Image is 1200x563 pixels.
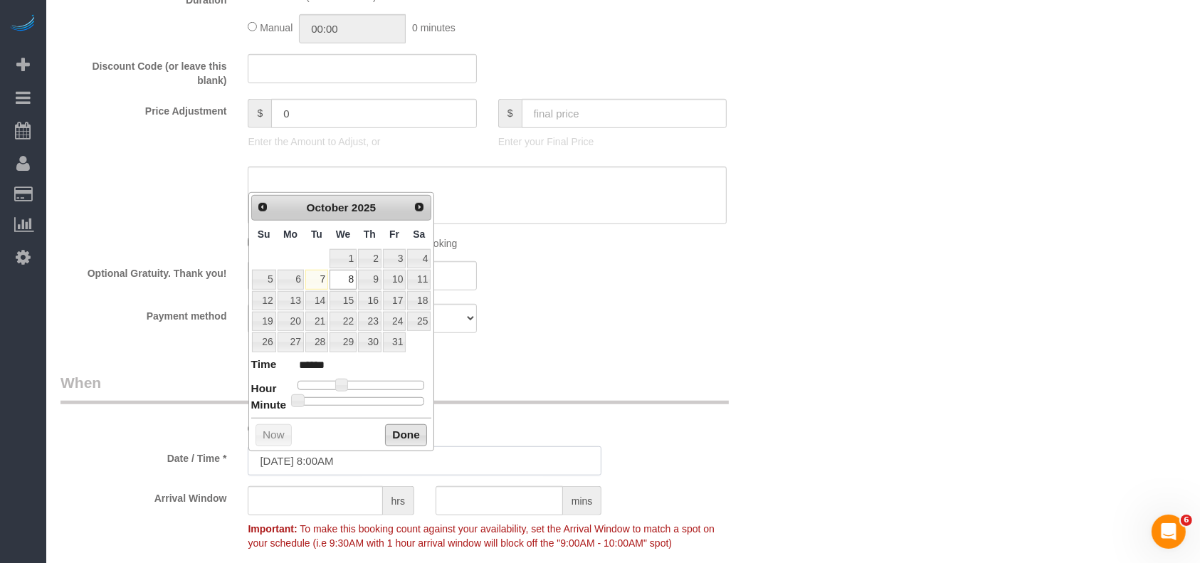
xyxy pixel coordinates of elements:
label: Optional Gratuity. Thank you! [50,261,237,280]
span: Next [414,201,425,213]
span: Monday [283,228,298,240]
a: 18 [407,291,431,310]
span: Prev [257,201,268,213]
a: 29 [330,332,357,352]
span: $ [248,99,271,128]
a: 12 [252,291,276,310]
span: $ [498,99,522,128]
a: Next [410,197,430,217]
span: To make this booking count against your availability, set the Arrival Window to match a spot on y... [248,523,714,549]
span: hrs [383,486,414,515]
a: 2 [358,249,381,268]
a: 20 [278,312,304,331]
a: 30 [358,332,381,352]
span: Tuesday [311,228,322,240]
input: final price [522,99,727,128]
a: 27 [278,332,304,352]
img: Automaid Logo [9,14,37,34]
a: 8 [330,270,357,289]
dt: Hour [251,381,277,399]
a: 10 [383,270,406,289]
span: October [307,201,349,214]
span: Thursday [364,228,376,240]
a: 19 [252,312,276,331]
a: 21 [305,312,328,331]
span: mins [563,486,602,515]
a: 17 [383,291,406,310]
label: Price Adjustment [50,99,237,118]
a: 25 [407,312,431,331]
a: 28 [305,332,328,352]
dt: Minute [251,397,287,415]
p: Enter your Final Price [498,135,727,149]
dt: Time [251,357,277,374]
a: 7 [305,270,328,289]
legend: When [60,372,729,404]
span: 6 [1181,515,1192,526]
span: Friday [389,228,399,240]
label: Payment method [50,304,237,323]
a: 4 [407,249,431,268]
span: 2025 [352,201,376,214]
input: MM/DD/YYYY HH:MM [248,446,601,475]
p: Enter the Amount to Adjust, or [248,135,476,149]
a: Prev [253,197,273,217]
span: Wednesday [336,228,351,240]
span: Manual [260,22,293,33]
a: 11 [407,270,431,289]
button: Now [256,424,292,447]
a: 31 [383,332,406,352]
a: 15 [330,291,357,310]
a: 22 [330,312,357,331]
a: 23 [358,312,381,331]
a: 3 [383,249,406,268]
strong: Important: [248,523,297,535]
iframe: Intercom live chat [1152,515,1186,549]
a: 16 [358,291,381,310]
a: 24 [383,312,406,331]
span: 0 minutes [412,22,456,33]
button: Done [385,424,427,447]
a: 9 [358,270,381,289]
a: 26 [252,332,276,352]
a: 5 [252,270,276,289]
label: Date / Time * [50,446,237,465]
label: Discount Code (or leave this blank) [50,54,237,88]
label: Arrival Window [50,486,237,505]
a: 6 [278,270,304,289]
a: 13 [278,291,304,310]
a: 14 [305,291,328,310]
a: 1 [330,249,357,268]
span: Saturday [413,228,425,240]
span: Sunday [258,228,270,240]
